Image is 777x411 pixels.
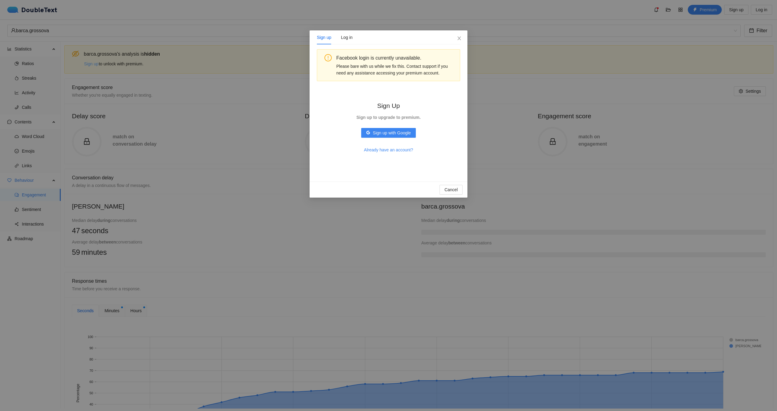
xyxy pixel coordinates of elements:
[341,34,352,41] div: Log in
[444,186,458,193] span: Cancel
[373,130,411,136] span: Sign up with Google
[336,54,455,62] div: Facebook login is currently unavailable.
[359,145,418,155] button: Already have an account?
[324,54,332,61] span: exclamation-circle
[457,36,462,41] span: close
[317,34,331,41] div: Sign up
[361,128,416,138] button: googleSign up with Google
[336,63,455,76] div: Please bare with us while we fix this. Contact support if you need any assistance accessing your ...
[366,130,370,135] span: google
[451,30,467,47] button: Close
[356,101,421,111] h2: Sign Up
[439,185,463,195] button: Cancel
[356,115,421,120] strong: Sign up to upgrade to premium.
[364,147,413,153] span: Already have an account?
